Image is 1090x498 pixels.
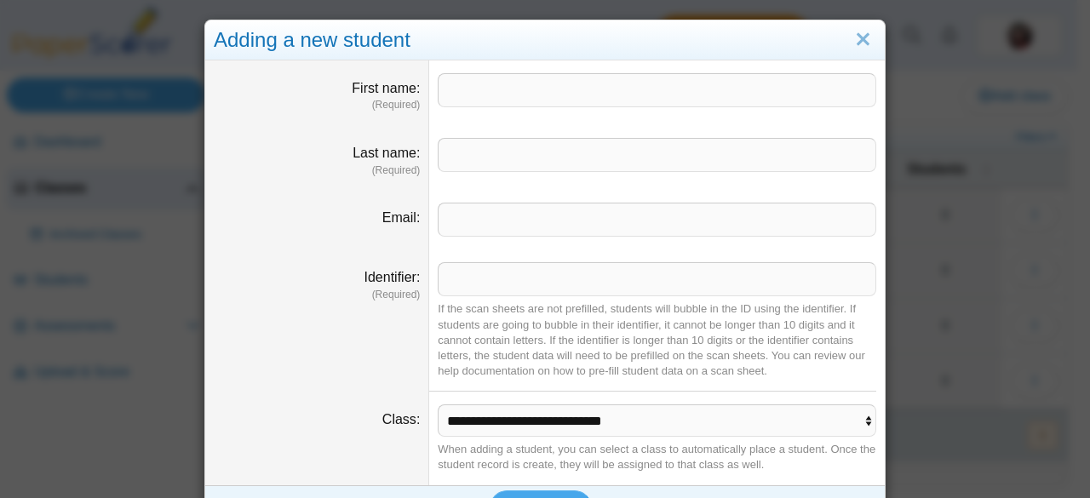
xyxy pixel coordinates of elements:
label: Last name [353,146,420,160]
div: If the scan sheets are not prefilled, students will bubble in the ID using the identifier. If stu... [438,301,876,379]
label: Identifier [364,270,421,284]
label: First name [352,81,420,95]
dfn: (Required) [214,163,420,178]
dfn: (Required) [214,98,420,112]
div: When adding a student, you can select a class to automatically place a student. Once the student ... [438,442,876,472]
dfn: (Required) [214,288,420,302]
label: Class [382,412,420,426]
div: Adding a new student [205,20,885,60]
a: Close [850,26,876,54]
label: Email [382,210,420,225]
